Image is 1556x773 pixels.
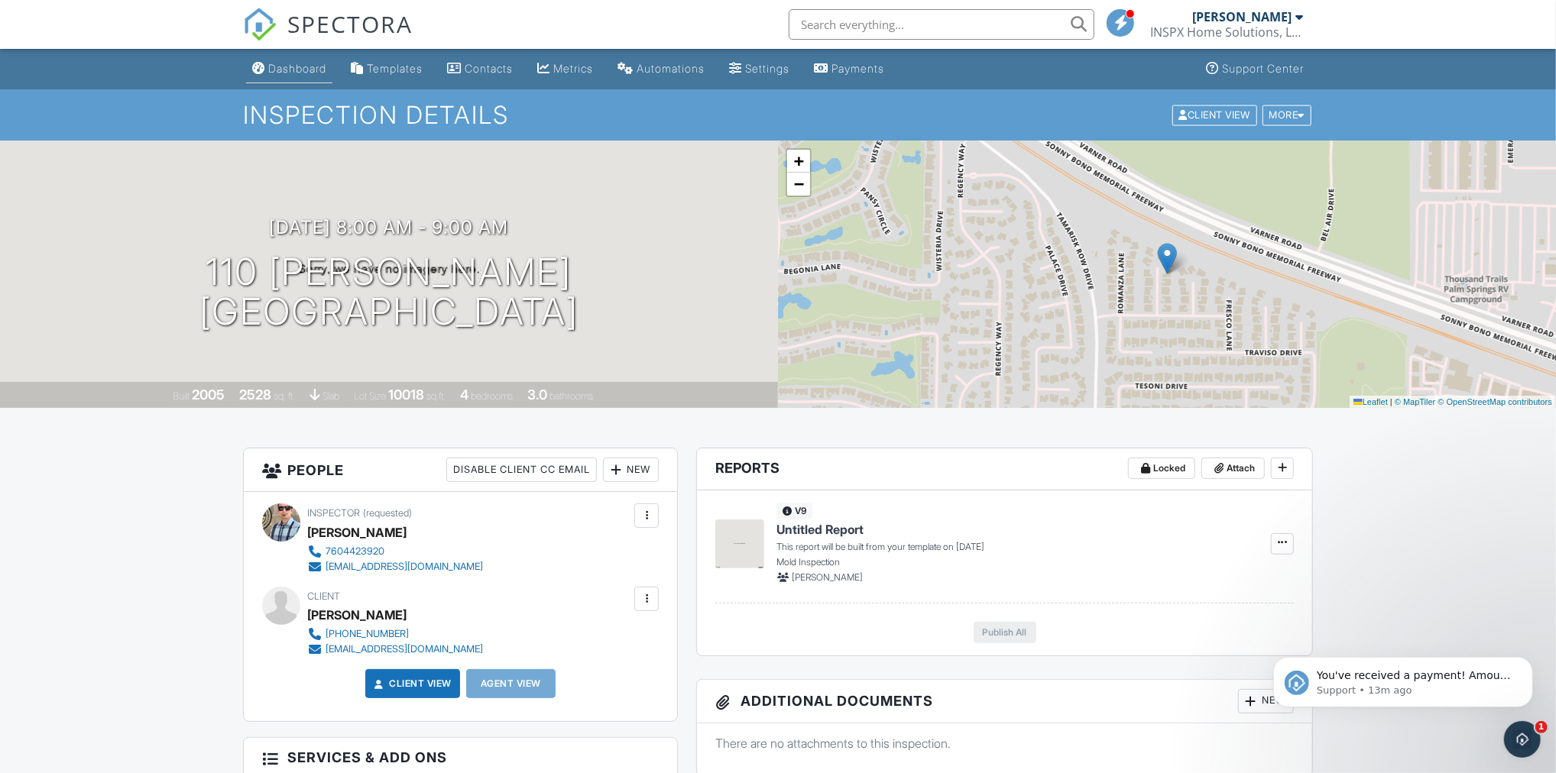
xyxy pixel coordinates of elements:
[787,150,810,173] a: Zoom in
[527,386,547,403] div: 3.0
[274,390,295,402] span: sq. ft.
[307,626,483,642] a: [PHONE_NUMBER]
[239,386,271,403] div: 2528
[345,55,429,83] a: Templates
[794,151,804,170] span: +
[192,386,225,403] div: 2005
[1504,721,1541,758] iframe: Intercom live chat
[1222,62,1304,75] div: Support Center
[531,55,599,83] a: Metrics
[426,390,446,402] span: sq.ft.
[307,642,483,657] a: [EMAIL_ADDRESS][DOMAIN_NAME]
[307,603,407,626] div: [PERSON_NAME]
[268,62,326,75] div: Dashboard
[307,559,483,574] a: [EMAIL_ADDRESS][DOMAIN_NAME]
[1390,397,1392,406] span: |
[326,545,384,558] div: 7604423920
[1172,105,1257,125] div: Client View
[715,735,1294,752] p: There are no attachments to this inspection.
[787,173,810,196] a: Zoom out
[243,102,1313,128] h1: Inspection Details
[549,390,593,402] span: bathrooms
[66,44,263,224] span: You've received a payment! Amount $450.00 Fee $0.00 Net $450.00 Transaction # pi_3SC4asK7snlDGpRF...
[243,21,413,53] a: SPECTORA
[287,8,413,40] span: SPECTORA
[441,55,519,83] a: Contacts
[307,507,360,519] span: Inspector
[446,458,597,482] div: Disable Client CC Email
[363,507,412,519] span: (requested)
[1263,105,1312,125] div: More
[1171,108,1261,120] a: Client View
[697,680,1312,723] h3: Additional Documents
[611,55,711,83] a: Automations (Basic)
[1192,9,1292,24] div: [PERSON_NAME]
[307,521,407,544] div: [PERSON_NAME]
[199,252,579,333] h1: 110 [PERSON_NAME] [GEOGRAPHIC_DATA]
[831,62,884,75] div: Payments
[465,62,513,75] div: Contacts
[367,62,423,75] div: Templates
[1438,397,1552,406] a: © OpenStreetMap contributors
[270,217,509,238] h3: [DATE] 8:00 am - 9:00 am
[723,55,796,83] a: Settings
[745,62,789,75] div: Settings
[66,59,264,73] p: Message from Support, sent 13m ago
[326,561,483,573] div: [EMAIL_ADDRESS][DOMAIN_NAME]
[243,8,277,41] img: The Best Home Inspection Software - Spectora
[307,590,340,602] span: Client
[326,628,409,640] div: [PHONE_NUMBER]
[1200,55,1310,83] a: Support Center
[371,676,452,691] a: Client View
[323,390,339,402] span: slab
[1250,625,1556,732] iframe: Intercom notifications message
[173,390,190,402] span: Built
[326,643,483,655] div: [EMAIL_ADDRESS][DOMAIN_NAME]
[307,544,483,559] a: 7604423920
[1535,721,1548,733] span: 1
[794,174,804,193] span: −
[808,55,890,83] a: Payments
[244,448,677,492] h3: People
[1353,397,1388,406] a: Leaflet
[1395,397,1436,406] a: © MapTiler
[354,390,386,402] span: Lot Size
[1150,24,1303,40] div: INSPX Home Solutions, LLC
[388,386,424,403] div: 10018
[246,55,332,83] a: Dashboard
[789,9,1094,40] input: Search everything...
[1158,243,1177,274] img: Marker
[637,62,705,75] div: Automations
[1238,689,1294,713] div: New
[603,458,659,482] div: New
[460,386,468,403] div: 4
[553,62,593,75] div: Metrics
[471,390,513,402] span: bedrooms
